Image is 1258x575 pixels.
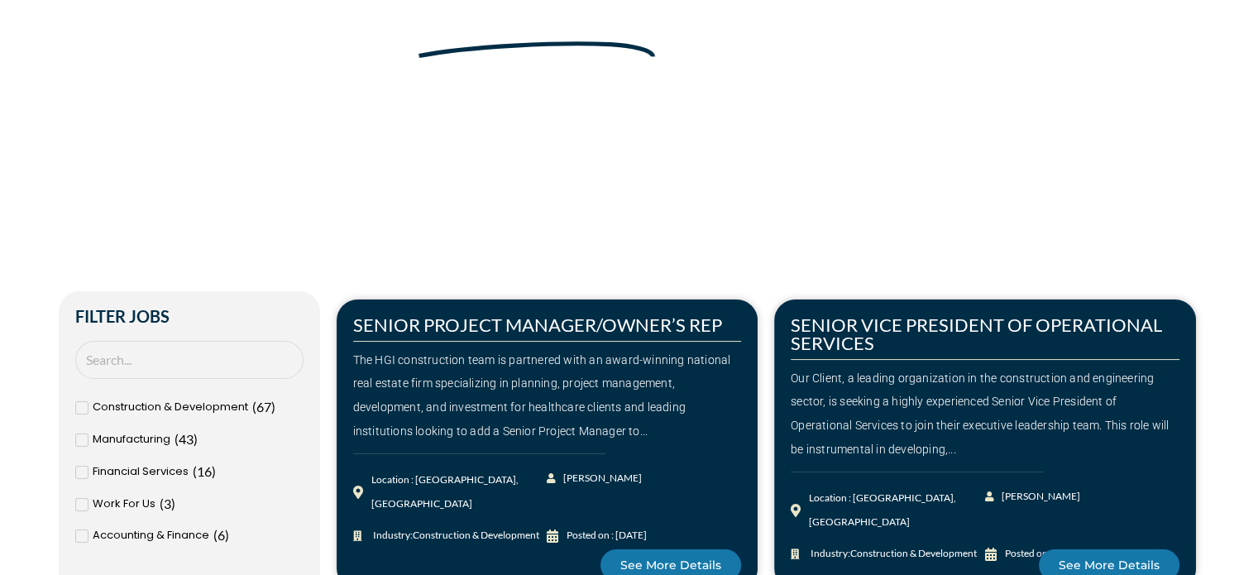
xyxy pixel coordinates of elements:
div: Our Client, a leading organization in the construction and engineering sector, is seeking a highl... [791,367,1179,462]
div: Posted on : [DATE] [567,524,647,548]
h2: Filter Jobs [75,308,304,324]
span: ( [193,463,197,479]
span: ( [252,399,256,414]
span: » [166,72,233,89]
span: Jobs [207,72,233,89]
span: 43 [179,431,194,447]
span: [PERSON_NAME] [559,467,642,491]
span: ) [271,399,275,414]
span: Industry: [369,524,539,548]
span: ( [160,496,164,511]
span: Construction & Development [93,395,248,419]
a: [PERSON_NAME] [547,467,643,491]
a: SENIOR PROJECT MANAGER/OWNER’S REP [353,314,722,336]
span: Work For Us [93,492,155,516]
span: ) [225,527,229,543]
div: Location : [GEOGRAPHIC_DATA], [GEOGRAPHIC_DATA] [371,468,548,516]
a: SENIOR VICE PRESIDENT OF OPERATIONAL SERVICES [791,314,1162,354]
span: Manufacturing [93,428,170,452]
span: ) [212,463,216,479]
span: 67 [256,399,271,414]
span: 16 [197,463,212,479]
div: Location : [GEOGRAPHIC_DATA], [GEOGRAPHIC_DATA] [809,486,985,534]
span: ( [213,527,218,543]
span: 6 [218,527,225,543]
span: Financial Services [93,460,189,484]
span: ) [194,431,198,447]
span: ( [175,431,179,447]
span: Construction & Development [413,529,539,541]
span: ) [171,496,175,511]
a: Home [166,72,201,89]
a: Industry:Construction & Development [353,524,548,548]
span: [PERSON_NAME] [997,485,1080,509]
span: See More Details [620,559,721,571]
a: [PERSON_NAME] [985,485,1082,509]
span: See More Details [1059,559,1160,571]
div: The HGI construction team is partnered with an award-winning national real estate firm specializi... [353,348,742,443]
span: Accounting & Finance [93,524,209,548]
span: 3 [164,496,171,511]
input: Search Job [75,341,304,380]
